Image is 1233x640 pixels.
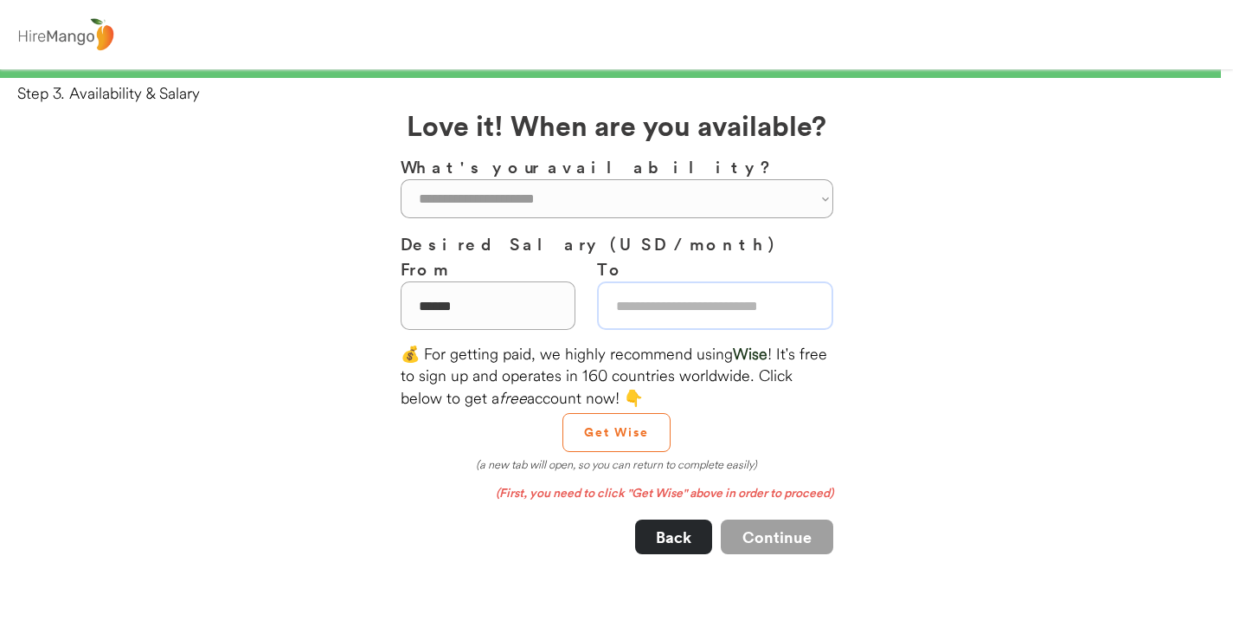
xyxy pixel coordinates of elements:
div: 💰 For getting paid, we highly recommend using ! It's free to sign up and operates in 160 countrie... [401,343,833,409]
em: free [499,388,527,408]
h3: What's your availability? [401,154,833,179]
h3: From [401,256,575,281]
button: Continue [721,520,833,554]
h3: Desired Salary (USD / month) [401,231,833,256]
h3: To [597,256,833,281]
img: logo%20-%20hiremango%20gray.png [13,15,119,55]
font: Wise [733,344,767,364]
div: 99% [3,69,1230,78]
div: Step 3. Availability & Salary [17,82,1233,104]
em: (First, you need to click "Get Wise" above in order to proceed) [496,484,833,501]
button: Get Wise [562,413,671,452]
h2: Love it! When are you available? [407,104,826,145]
em: (a new tab will open, so you can return to complete easily) [476,457,757,471]
button: Back [635,520,712,554]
